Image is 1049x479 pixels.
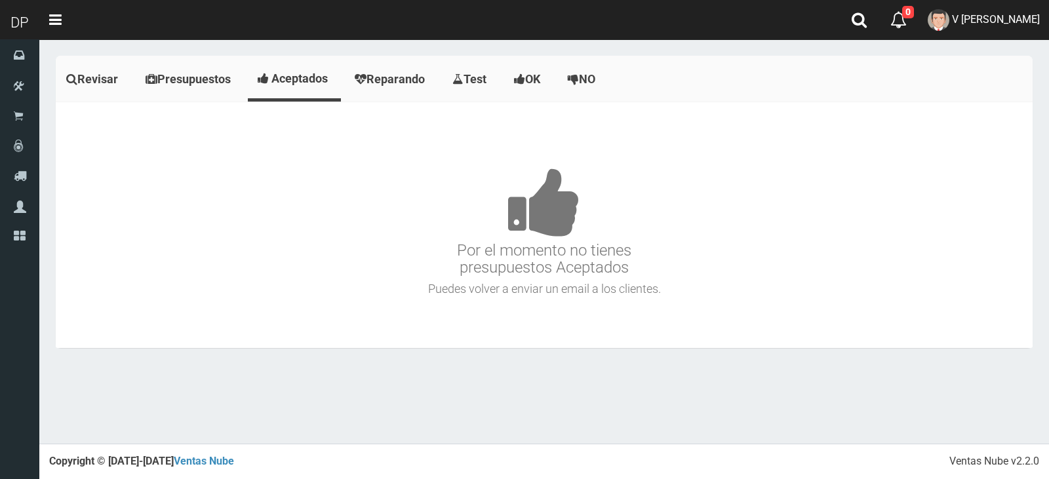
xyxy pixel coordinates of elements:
[271,71,328,85] span: Aceptados
[928,9,949,31] img: User Image
[949,454,1039,469] div: Ventas Nube v2.2.0
[248,59,341,98] a: Aceptados
[59,282,1029,296] h4: Puedes volver a enviar un email a los clientes.
[952,13,1040,26] span: V [PERSON_NAME]
[464,72,486,86] span: Test
[504,59,554,100] a: OK
[59,128,1029,277] h3: Por el momento no tienes presupuestos Aceptados
[49,455,234,467] strong: Copyright © [DATE]-[DATE]
[525,72,540,86] span: OK
[557,59,609,100] a: NO
[366,72,425,86] span: Reparando
[344,59,439,100] a: Reparando
[157,72,231,86] span: Presupuestos
[135,59,245,100] a: Presupuestos
[56,59,132,100] a: Revisar
[579,72,595,86] span: NO
[442,59,500,100] a: Test
[174,455,234,467] a: Ventas Nube
[77,72,118,86] span: Revisar
[902,6,914,18] span: 0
